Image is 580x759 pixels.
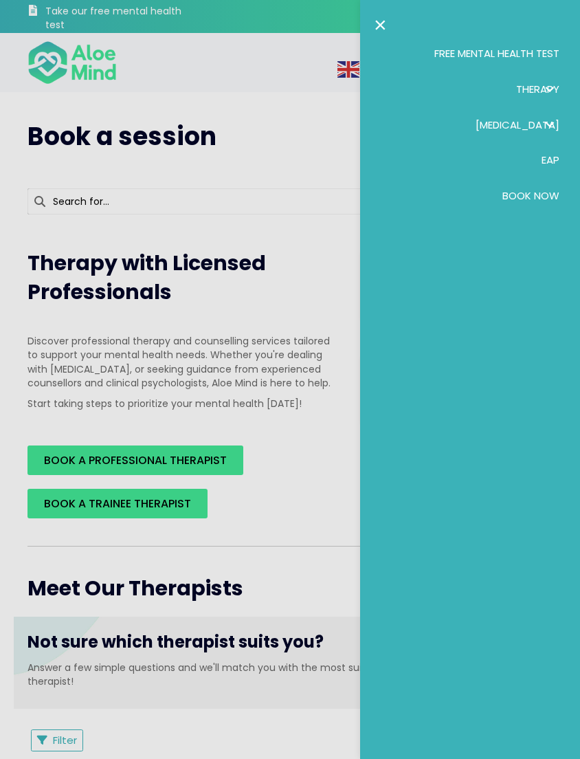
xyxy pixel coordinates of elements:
[374,142,566,178] a: EAP
[539,79,559,99] span: Therapy: submenu
[434,46,559,60] span: Free Mental Health Test
[374,36,566,71] a: Free Mental Health Test
[542,153,559,167] span: EAP
[374,107,566,143] a: [MEDICAL_DATA]Psychological assessment: submenu
[476,118,559,132] span: [MEDICAL_DATA]
[374,71,566,107] a: TherapyTherapy: submenu
[539,115,559,135] span: Psychological assessment: submenu
[374,178,566,214] a: Book Now
[516,82,559,96] span: Therapy
[374,14,387,36] a: Close the menu
[502,188,559,203] span: Book Now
